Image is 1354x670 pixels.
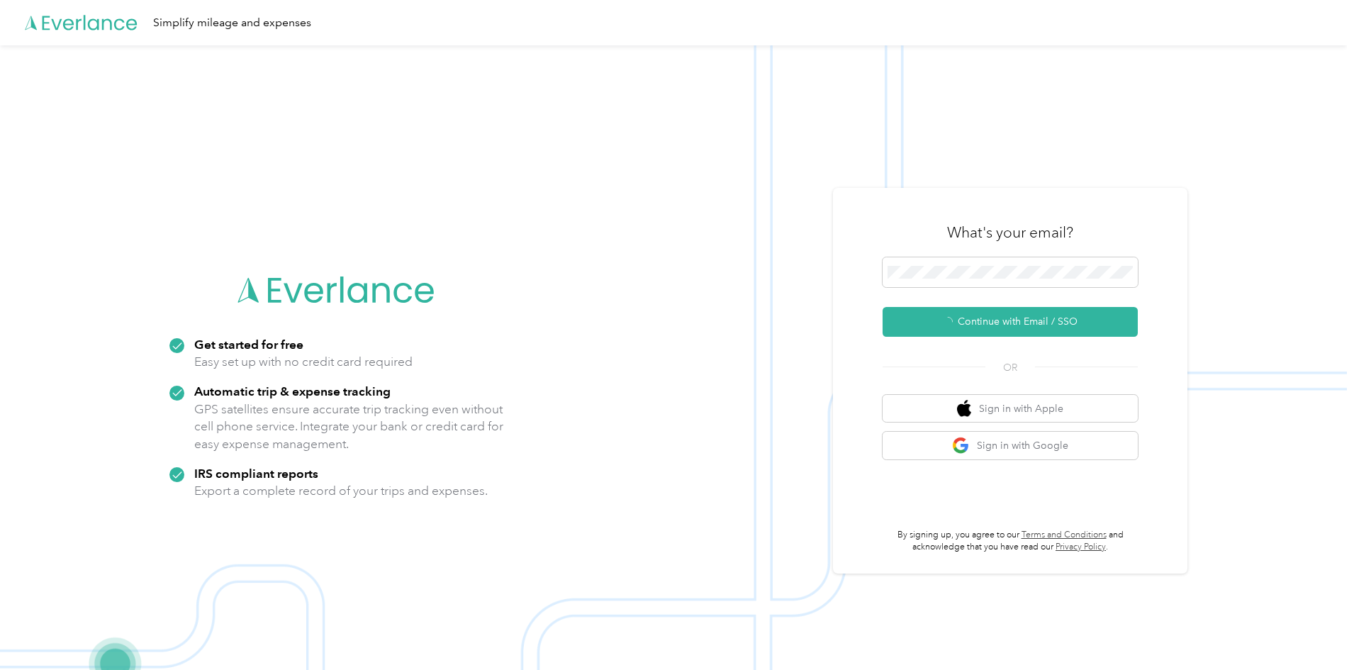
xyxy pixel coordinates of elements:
button: apple logoSign in with Apple [883,395,1138,423]
strong: IRS compliant reports [194,466,318,481]
p: Export a complete record of your trips and expenses. [194,482,488,500]
a: Privacy Policy [1056,542,1106,552]
button: google logoSign in with Google [883,432,1138,459]
img: apple logo [957,400,971,418]
strong: Get started for free [194,337,303,352]
img: google logo [952,437,970,454]
strong: Automatic trip & expense tracking [194,384,391,398]
p: GPS satellites ensure accurate trip tracking even without cell phone service. Integrate your bank... [194,401,504,453]
div: Simplify mileage and expenses [153,14,311,32]
p: Easy set up with no credit card required [194,353,413,371]
a: Terms and Conditions [1022,530,1107,540]
button: Continue with Email / SSO [883,307,1138,337]
span: OR [985,360,1035,375]
h3: What's your email? [947,223,1073,242]
p: By signing up, you agree to our and acknowledge that you have read our . [883,529,1138,554]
